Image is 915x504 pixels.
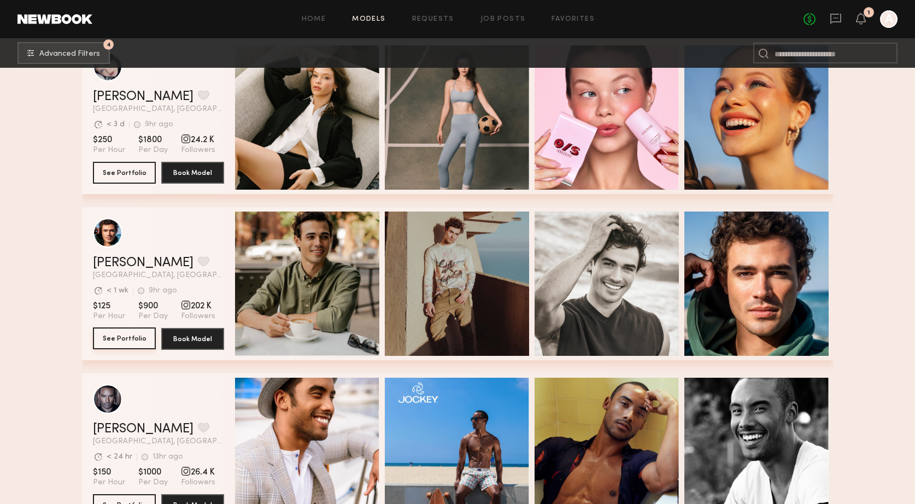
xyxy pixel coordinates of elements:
a: Favorites [552,16,595,23]
div: < 24 hr [107,453,132,461]
a: [PERSON_NAME] [93,90,193,103]
span: Advanced Filters [39,50,100,58]
span: [GEOGRAPHIC_DATA], [GEOGRAPHIC_DATA] [93,272,224,279]
span: 24.2 K [181,134,215,145]
span: Followers [181,145,215,155]
span: Per Hour [93,478,125,488]
div: < 3 d [107,121,125,128]
div: 9hr ago [149,287,177,295]
span: Followers [181,478,215,488]
div: 9hr ago [145,121,173,128]
a: See Portfolio [93,328,156,350]
div: 13hr ago [152,453,183,461]
span: Per Day [138,478,168,488]
a: A [880,10,898,28]
span: $900 [138,301,168,312]
span: Per Day [138,145,168,155]
a: [PERSON_NAME] [93,256,193,269]
span: $250 [93,134,125,145]
a: [PERSON_NAME] [93,423,193,436]
span: 4 [107,42,111,47]
button: See Portfolio [93,327,156,349]
a: Job Posts [480,16,526,23]
span: $125 [93,301,125,312]
div: < 1 wk [107,287,128,295]
a: Requests [412,16,454,23]
span: Followers [181,312,215,321]
div: 1 [867,10,870,16]
a: Home [302,16,326,23]
span: $150 [93,467,125,478]
span: Per Day [138,312,168,321]
button: Book Model [161,162,224,184]
span: 26.4 K [181,467,215,478]
span: $1800 [138,134,168,145]
button: 4Advanced Filters [17,42,110,64]
span: Per Hour [93,312,125,321]
span: $1000 [138,467,168,478]
span: [GEOGRAPHIC_DATA], [GEOGRAPHIC_DATA] [93,106,224,113]
span: Per Hour [93,145,125,155]
a: Models [352,16,385,23]
button: See Portfolio [93,162,156,184]
span: [GEOGRAPHIC_DATA], [GEOGRAPHIC_DATA] [93,438,224,446]
span: 202 K [181,301,215,312]
button: Book Model [161,328,224,350]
